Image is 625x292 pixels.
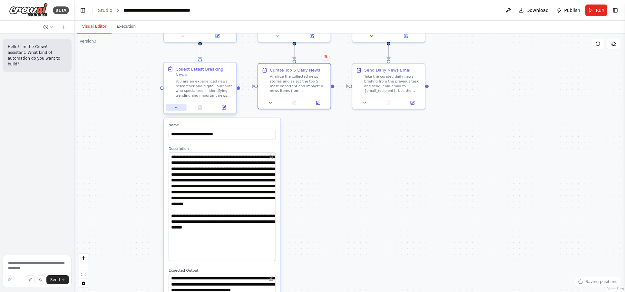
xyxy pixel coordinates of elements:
[268,275,275,282] button: Open in editor
[268,153,275,161] button: Open in editor
[611,6,620,15] button: Show right sidebar
[596,7,604,14] span: Run
[169,268,276,273] label: Expected Output
[389,33,422,40] button: Open in side panel
[163,63,237,115] div: Collect Latest Breaking NewsYou are an experienced news researcher and digital journalist who spe...
[564,7,580,14] span: Publish
[77,20,112,34] button: Visual Editor
[554,5,583,16] button: Publish
[516,5,552,16] button: Download
[36,275,45,284] button: Click to speak your automation idea
[402,99,423,106] button: Open in side panel
[8,44,66,67] p: Hello! I'm the CrewAI assistant. What kind of automation do you want to build?
[240,83,254,89] g: Edge from 8ae4ebde-efa0-4fef-8e4d-e50faa1b9624 to 331e09d6-a7be-491f-825d-b529f97d74e7
[79,262,88,270] button: zoom out
[78,6,87,15] button: Hide left sidebar
[59,23,69,31] button: Start a new chat
[352,63,425,109] div: Send Daily News EmailTake the curated daily news briefing from the previous task and send it via ...
[79,279,88,287] button: toggle interactivity
[295,33,328,40] button: Open in side panel
[270,67,320,73] div: Curate Top 5 Daily News
[79,254,88,287] div: React Flow controls
[26,275,35,284] button: Upload files
[197,45,203,60] g: Edge from 937eed72-0075-4b62-a1fa-b881f09914bb to 8ae4ebde-efa0-4fef-8e4d-e50faa1b9624
[79,254,88,262] button: zoom in
[334,83,348,89] g: Edge from 331e09d6-a7be-491f-825d-b529f97d74e7 to b0b34bd6-fad9-47a3-819b-94761df067d3
[214,104,234,111] button: Open in side panel
[50,277,60,282] span: Send
[607,287,624,291] a: React Flow attribution
[9,3,48,17] img: Logo
[201,33,234,40] button: Open in side panel
[270,74,327,93] div: Analyze the collected news stories and select the top 5 most important and impactful news items f...
[586,279,617,284] span: Saving positions
[46,275,69,284] button: Send
[169,146,276,151] label: Description
[41,23,56,31] button: Switch to previous chat
[98,7,196,14] nav: breadcrumb
[321,53,330,61] button: Delete node
[80,39,96,44] div: Version 3
[282,99,307,106] button: No output available
[79,270,88,279] button: fit view
[5,275,14,284] button: Improve this prompt
[308,99,328,106] button: Open in side panel
[98,8,112,13] a: Studio
[176,66,233,78] div: Collect Latest Breaking News
[291,45,297,60] g: Edge from b6e19945-bd16-451f-bc3a-efadedc44c67 to 331e09d6-a7be-491f-825d-b529f97d74e7
[176,79,233,98] div: You are an experienced news researcher and digital journalist who specializes in identifying tren...
[169,123,276,128] label: Name
[386,45,391,60] g: Edge from f3f1adf5-afc0-4e17-87a0-2ca87582a697 to b0b34bd6-fad9-47a3-819b-94761df067d3
[364,74,421,93] div: Take the curated daily news briefing from the previous task and send it via email to {email_recip...
[376,99,401,106] button: No output available
[112,20,141,34] button: Execution
[258,63,331,109] div: Curate Top 5 Daily NewsAnalyze the collected news stories and select the top 5 most important and...
[364,67,412,73] div: Send Daily News Email
[585,5,607,16] button: Run
[188,104,212,111] button: No output available
[526,7,549,14] span: Download
[53,6,69,14] div: BETA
